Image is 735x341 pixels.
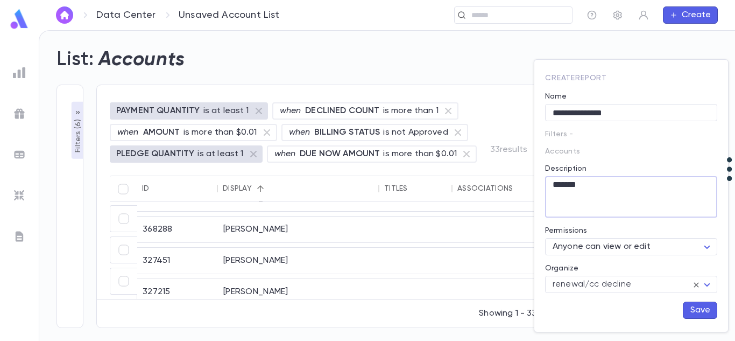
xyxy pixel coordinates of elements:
label: Permissions [545,226,588,235]
span: Anyone can view or edit [553,242,651,251]
div: renewal/cc decline [545,276,717,293]
span: Create Report [545,74,607,82]
button: Save [683,302,717,319]
label: Description [545,164,587,173]
div: Anyone can view or edit [545,239,717,255]
p: Accounts [545,147,717,156]
label: Name [545,92,567,101]
p: Filters - [545,130,717,138]
label: Organize [545,264,578,273]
